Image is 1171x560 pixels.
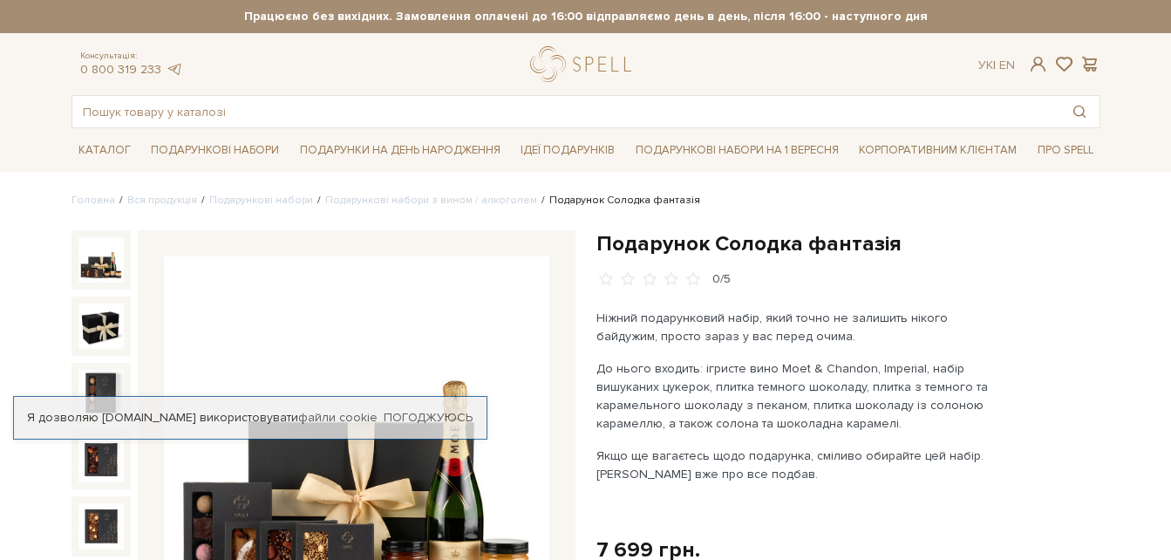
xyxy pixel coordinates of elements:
[325,194,537,207] a: Подарункові набори з вином / алкоголем
[78,304,124,349] img: Подарунок Солодка фантазія
[80,51,183,62] span: Консультація:
[293,137,507,164] a: Подарунки на День народження
[80,62,161,77] a: 0 800 319 233
[72,96,1059,127] input: Пошук товару у каталозі
[78,437,124,482] img: Подарунок Солодка фантазія
[71,137,138,164] a: Каталог
[629,135,846,165] a: Подарункові набори на 1 Вересня
[166,62,183,77] a: telegram
[596,359,1005,433] p: До нього входить: ігристе вино Moet & Chandon, Imperial, набір вишуканих цукерок, плитка темного ...
[78,237,124,283] img: Подарунок Солодка фантазія
[596,447,1005,483] p: Якщо ще вагаєтесь щодо подарунка, сміливо обирайте цей набір. [PERSON_NAME] вже про все подбав.
[1031,137,1100,164] a: Про Spell
[384,410,473,426] a: Погоджуюсь
[852,135,1024,165] a: Корпоративним клієнтам
[127,194,197,207] a: Вся продукція
[78,503,124,549] img: Подарунок Солодка фантазія
[712,271,731,288] div: 0/5
[537,193,700,208] li: Подарунок Солодка фантазія
[71,9,1100,24] strong: Працюємо без вихідних. Замовлення оплачені до 16:00 відправляємо день в день, після 16:00 - насту...
[1059,96,1100,127] button: Пошук товару у каталозі
[14,410,487,426] div: Я дозволяю [DOMAIN_NAME] використовувати
[514,137,622,164] a: Ідеї подарунків
[71,194,115,207] a: Головна
[209,194,313,207] a: Подарункові набори
[78,370,124,415] img: Подарунок Солодка фантазія
[993,58,996,72] span: |
[298,410,378,425] a: файли cookie
[596,309,1005,345] p: Ніжний подарунковий набір, який точно не залишить нікого байдужим, просто зараз у вас перед очима.
[144,137,286,164] a: Подарункові набори
[596,230,1100,257] h1: Подарунок Солодка фантазія
[978,58,1015,73] div: Ук
[999,58,1015,72] a: En
[530,46,639,82] a: logo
